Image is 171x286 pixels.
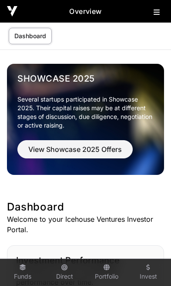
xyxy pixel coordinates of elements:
[9,28,52,44] a: Dashboard
[17,149,133,158] a: View Showcase 2025 Offers
[17,140,133,158] button: View Showcase 2025 Offers
[89,261,124,284] a: Portfolio
[16,254,155,266] h2: Investment Performance
[47,261,82,284] a: Direct
[5,261,40,284] a: Funds
[17,6,154,16] h2: Overview
[7,200,164,214] h1: Dashboard
[17,95,154,130] p: Several startups participated in Showcase 2025. Their capital raises may be at different stages o...
[127,244,171,286] iframe: Chat Widget
[28,144,122,155] span: View Showcase 2025 Offers
[7,6,17,16] img: Icehouse Ventures Logo
[17,72,154,85] a: Showcase 2025
[7,214,164,235] p: Welcome to your Icehouse Ventures Investor Portal.
[7,64,164,175] img: Showcase 2025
